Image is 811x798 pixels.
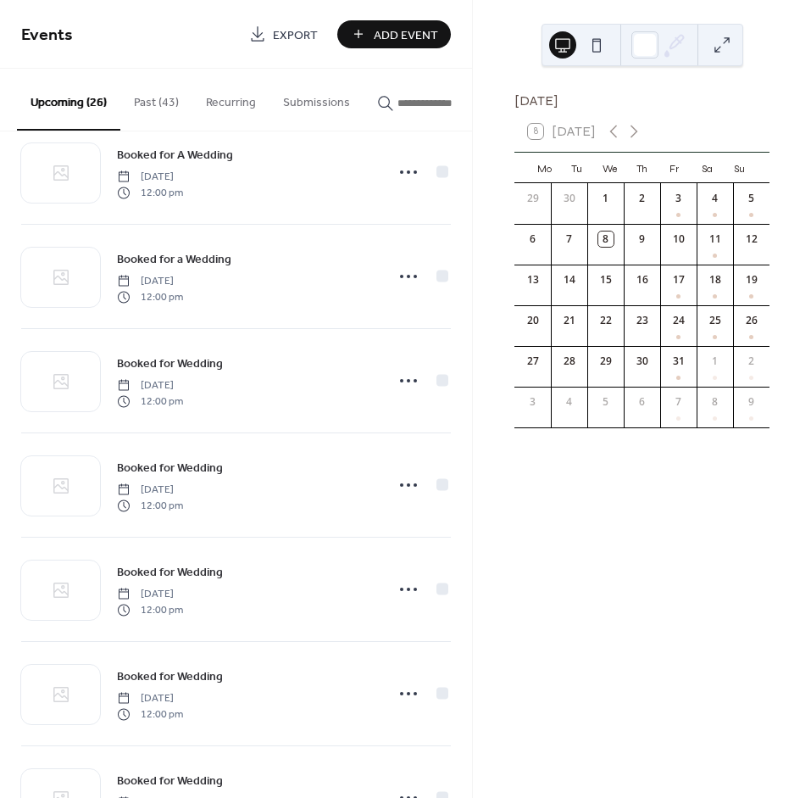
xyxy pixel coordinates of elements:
[525,313,541,328] div: 20
[593,153,625,183] div: We
[117,773,223,790] span: Booked for Wedding
[562,232,577,247] div: 7
[117,354,223,373] a: Booked for Wedding
[635,354,650,369] div: 30
[236,20,331,48] a: Export
[117,147,233,165] span: Booked for A Wedding
[337,20,451,48] button: Add Event
[117,564,223,582] span: Booked for Wedding
[562,313,577,328] div: 21
[120,69,192,129] button: Past (43)
[514,91,769,111] div: [DATE]
[671,354,686,369] div: 31
[744,272,759,287] div: 19
[625,153,658,183] div: Th
[117,249,231,269] a: Booked for a Wedding
[117,185,183,200] span: 12:00 pm
[635,313,650,328] div: 23
[671,394,686,410] div: 7
[598,394,614,410] div: 5
[598,272,614,287] div: 15
[708,191,723,206] div: 4
[117,145,233,165] a: Booked for A Wedding
[635,272,650,287] div: 16
[117,667,223,686] a: Booked for Wedding
[671,272,686,287] div: 17
[671,191,686,206] div: 3
[560,153,592,183] div: Tu
[562,394,577,410] div: 4
[525,232,541,247] div: 6
[117,668,223,686] span: Booked for Wedding
[744,313,759,328] div: 26
[744,191,759,206] div: 5
[598,313,614,328] div: 22
[21,19,73,52] span: Events
[562,354,577,369] div: 28
[708,272,723,287] div: 18
[562,191,577,206] div: 30
[117,289,183,304] span: 12:00 pm
[117,562,223,582] a: Booked for Wedding
[117,251,231,269] span: Booked for a Wedding
[117,460,223,477] span: Booked for Wedding
[691,153,723,183] div: Sa
[708,313,723,328] div: 25
[708,354,723,369] div: 1
[635,191,650,206] div: 2
[525,191,541,206] div: 29
[724,153,756,183] div: Su
[744,232,759,247] div: 12
[117,378,183,393] span: [DATE]
[269,69,364,129] button: Submissions
[117,771,223,790] a: Booked for Wedding
[708,394,723,410] div: 8
[525,272,541,287] div: 13
[671,313,686,328] div: 24
[117,587,183,602] span: [DATE]
[598,191,614,206] div: 1
[117,355,223,373] span: Booked for Wedding
[192,69,269,129] button: Recurring
[117,483,183,498] span: [DATE]
[598,354,614,369] div: 29
[117,498,183,513] span: 12:00 pm
[117,393,183,409] span: 12:00 pm
[117,170,183,185] span: [DATE]
[562,272,577,287] div: 14
[744,394,759,410] div: 9
[273,26,318,44] span: Export
[117,706,183,722] span: 12:00 pm
[17,69,120,131] button: Upcoming (26)
[117,274,183,289] span: [DATE]
[671,232,686,247] div: 10
[525,354,541,369] div: 27
[374,26,438,44] span: Add Event
[117,691,183,706] span: [DATE]
[635,394,650,410] div: 6
[658,153,691,183] div: Fr
[598,232,614,247] div: 8
[117,602,183,617] span: 12:00 pm
[525,394,541,410] div: 3
[117,458,223,477] a: Booked for Wedding
[635,232,650,247] div: 9
[744,354,759,369] div: 2
[708,232,723,247] div: 11
[528,153,560,183] div: Mo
